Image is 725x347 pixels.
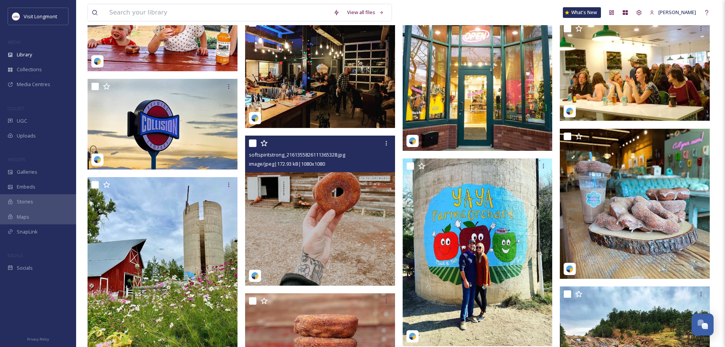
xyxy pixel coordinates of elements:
span: Socials [17,264,33,272]
span: Maps [17,213,29,221]
img: snapsea-logo.png [251,114,259,122]
span: Media Centres [17,81,50,88]
img: stuartsmith.123_17907574900792854.jpg [88,79,237,170]
img: snapsea-logo.png [94,58,101,65]
img: snapsea-logo.png [94,156,101,163]
span: Collections [17,66,42,73]
img: snapsea-logo.png [409,137,416,145]
span: WIDGETS [8,157,25,162]
img: snapsea-logo.png [251,272,259,280]
span: Galleries [17,168,37,176]
span: Privacy Policy [27,337,49,342]
a: [PERSON_NAME] [646,5,700,20]
span: SOCIALS [8,253,23,258]
span: UGC [17,117,27,125]
img: landlinedoughnuts_9012868a-efbd-113a-9972-52e74bcf68c1.jpg [560,129,710,279]
span: MEDIA [8,39,21,45]
span: Uploads [17,132,36,139]
a: View all files [343,5,388,20]
img: abbottandwallace_2442461745820185790.jpg [245,15,395,128]
img: longmont.jpg [12,13,20,20]
a: What's New [563,7,601,18]
img: softspiritstrong_2161355826111365328.jpg [245,136,395,286]
span: SnapLink [17,228,38,235]
span: [PERSON_NAME] [658,9,696,16]
img: snapsea-logo.png [566,265,574,273]
img: smokinbowlsrestaurant_17925270416140598.jpg [560,21,710,121]
span: Embeds [17,183,35,190]
span: softspiritstrong_2161355826111365328.jpg [249,151,345,158]
span: COLLECT [8,106,24,111]
span: Visit Longmont [24,13,57,20]
span: image/jpeg | 172.93 kB | 1080 x 1080 [249,160,325,167]
img: snarkingtons_17880189260000074.jpg [403,1,553,151]
button: Open Chat [692,313,714,336]
span: Library [17,51,32,58]
a: Privacy Policy [27,334,49,343]
img: snapsea-logo.png [409,333,416,340]
img: snapsea-logo.png [566,107,574,115]
span: Stories [17,198,33,205]
img: em_feilmeier_b46cb074-ddcb-b7ff-790f-410e7c3ce7f6.jpg [403,158,553,346]
input: Search your library [105,4,330,21]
